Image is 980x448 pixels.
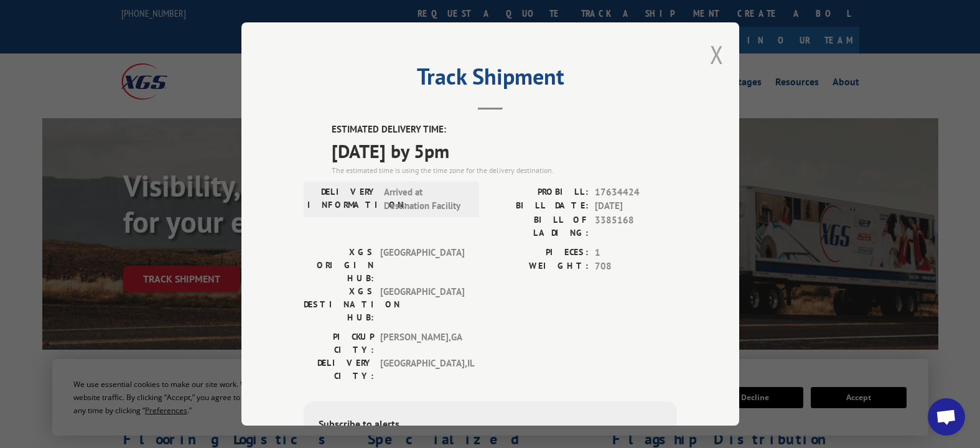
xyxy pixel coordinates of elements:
label: XGS DESTINATION HUB: [304,285,374,324]
span: 3385168 [595,213,677,240]
label: PIECES: [490,246,589,260]
button: Close modal [710,38,724,71]
span: [PERSON_NAME] , GA [380,330,464,357]
div: Subscribe to alerts [319,416,662,434]
span: [GEOGRAPHIC_DATA] [380,285,464,324]
label: ESTIMATED DELIVERY TIME: [332,123,677,137]
label: XGS ORIGIN HUB: [304,246,374,285]
label: WEIGHT: [490,259,589,274]
span: 17634424 [595,185,677,200]
span: [DATE] by 5pm [332,137,677,165]
h2: Track Shipment [304,68,677,91]
label: BILL OF LADING: [490,213,589,240]
span: [GEOGRAPHIC_DATA] [380,246,464,285]
span: Arrived at Destination Facility [384,185,468,213]
span: 1 [595,246,677,260]
label: DELIVERY INFORMATION: [307,185,378,213]
span: [GEOGRAPHIC_DATA] , IL [380,357,464,383]
div: Open chat [928,398,965,436]
label: PROBILL: [490,185,589,200]
div: The estimated time is using the time zone for the delivery destination. [332,165,677,176]
span: [DATE] [595,199,677,213]
label: PICKUP CITY: [304,330,374,357]
label: BILL DATE: [490,199,589,213]
label: DELIVERY CITY: [304,357,374,383]
span: 708 [595,259,677,274]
